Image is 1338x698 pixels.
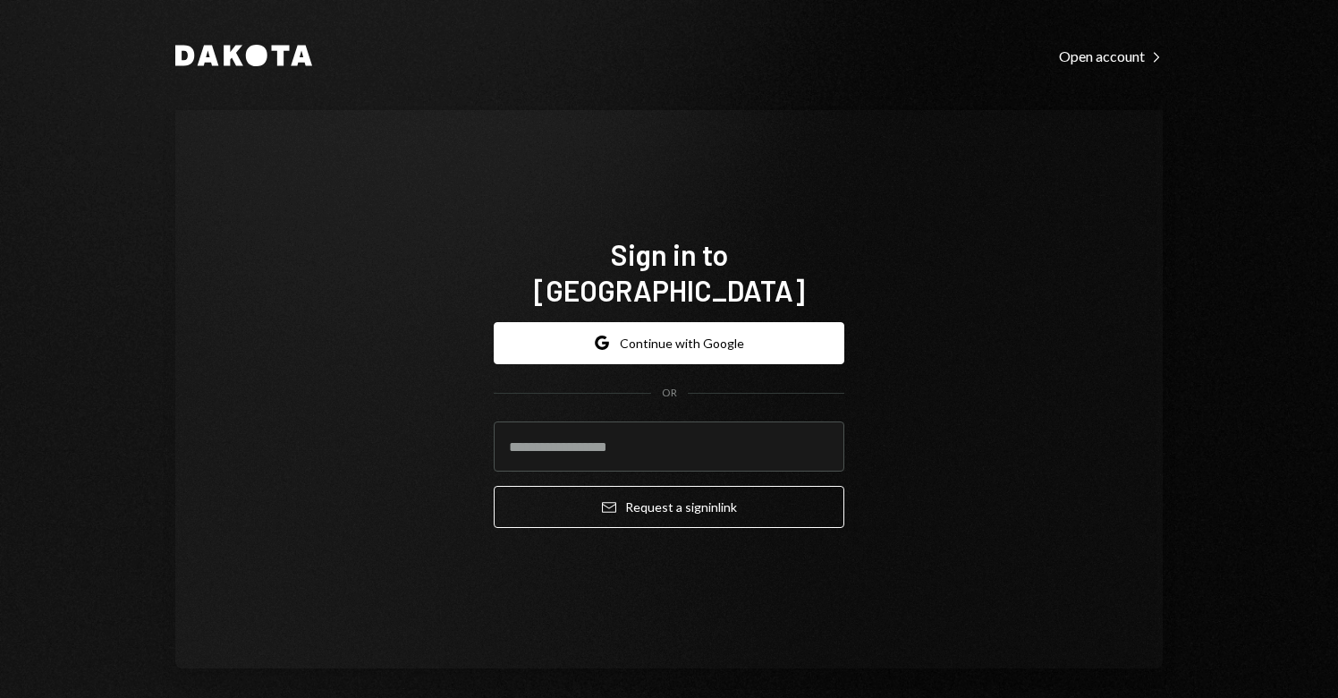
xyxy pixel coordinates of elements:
button: Request a signinlink [494,486,844,528]
div: Open account [1059,47,1163,65]
h1: Sign in to [GEOGRAPHIC_DATA] [494,236,844,308]
div: OR [662,386,677,401]
button: Continue with Google [494,322,844,364]
a: Open account [1059,46,1163,65]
